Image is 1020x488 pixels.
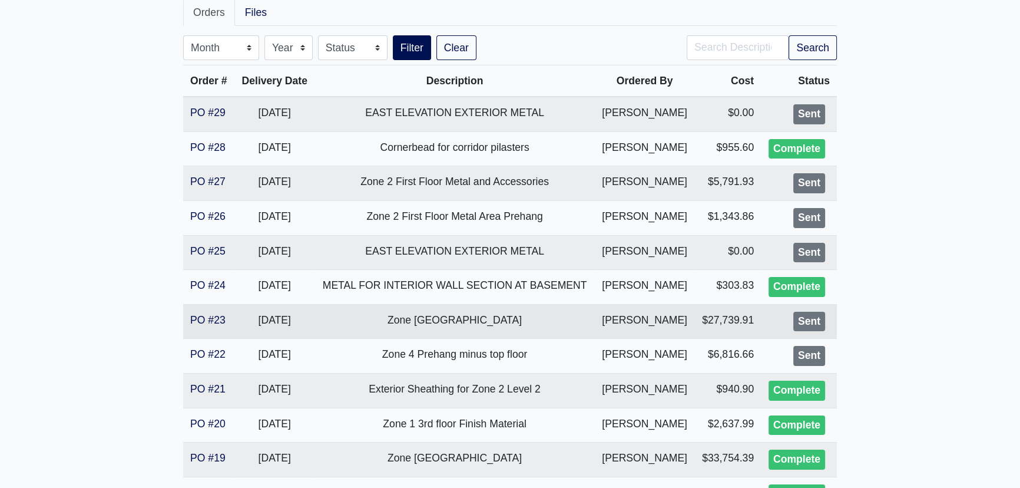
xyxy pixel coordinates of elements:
[190,452,226,464] a: PO #19
[314,97,594,131] td: EAST ELEVATION EXTERIOR METAL
[234,270,314,305] td: [DATE]
[769,381,825,401] div: Complete
[793,243,825,263] div: Sent
[190,383,226,395] a: PO #21
[595,339,695,374] td: [PERSON_NAME]
[190,348,226,360] a: PO #22
[234,373,314,408] td: [DATE]
[190,107,226,118] a: PO #29
[190,418,226,430] a: PO #20
[694,200,761,235] td: $1,343.86
[769,450,825,470] div: Complete
[694,304,761,339] td: $27,739.91
[595,200,695,235] td: [PERSON_NAME]
[595,373,695,408] td: [PERSON_NAME]
[234,339,314,374] td: [DATE]
[595,408,695,443] td: [PERSON_NAME]
[190,176,226,187] a: PO #27
[314,166,594,201] td: Zone 2 First Floor Metal and Accessories
[314,270,594,305] td: METAL FOR INTERIOR WALL SECTION AT BASEMENT
[694,270,761,305] td: $303.83
[314,200,594,235] td: Zone 2 First Floor Metal Area Prehang
[234,97,314,131] td: [DATE]
[694,235,761,270] td: $0.00
[190,279,226,291] a: PO #24
[595,304,695,339] td: [PERSON_NAME]
[436,35,476,60] a: Clear
[234,65,314,97] th: Delivery Date
[694,443,761,477] td: $33,754.39
[393,35,431,60] button: Filter
[793,104,825,124] div: Sent
[694,166,761,201] td: $5,791.93
[314,65,594,97] th: Description
[694,373,761,408] td: $940.90
[234,200,314,235] td: [DATE]
[789,35,837,60] button: Search
[314,304,594,339] td: Zone [GEOGRAPHIC_DATA]
[595,443,695,477] td: [PERSON_NAME]
[793,312,825,332] div: Sent
[190,141,226,153] a: PO #28
[234,443,314,477] td: [DATE]
[234,131,314,166] td: [DATE]
[595,270,695,305] td: [PERSON_NAME]
[234,235,314,270] td: [DATE]
[314,235,594,270] td: EAST ELEVATION EXTERIOR METAL
[694,408,761,443] td: $2,637.99
[314,443,594,477] td: Zone [GEOGRAPHIC_DATA]
[769,416,825,436] div: Complete
[793,208,825,228] div: Sent
[190,210,226,222] a: PO #26
[769,277,825,297] div: Complete
[190,314,226,326] a: PO #23
[234,408,314,443] td: [DATE]
[314,373,594,408] td: Exterior Sheathing for Zone 2 Level 2
[769,139,825,159] div: Complete
[694,131,761,166] td: $955.60
[234,166,314,201] td: [DATE]
[687,35,789,60] input: Search
[793,173,825,193] div: Sent
[234,304,314,339] td: [DATE]
[595,131,695,166] td: [PERSON_NAME]
[761,65,837,97] th: Status
[183,65,234,97] th: Order #
[694,97,761,131] td: $0.00
[314,131,594,166] td: Cornerbead for corridor pilasters
[595,65,695,97] th: Ordered By
[595,97,695,131] td: [PERSON_NAME]
[793,346,825,366] div: Sent
[314,408,594,443] td: Zone 1 3rd floor Finish Material
[595,235,695,270] td: [PERSON_NAME]
[595,166,695,201] td: [PERSON_NAME]
[694,65,761,97] th: Cost
[694,339,761,374] td: $6,816.66
[190,245,226,257] a: PO #25
[314,339,594,374] td: Zone 4 Prehang minus top floor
